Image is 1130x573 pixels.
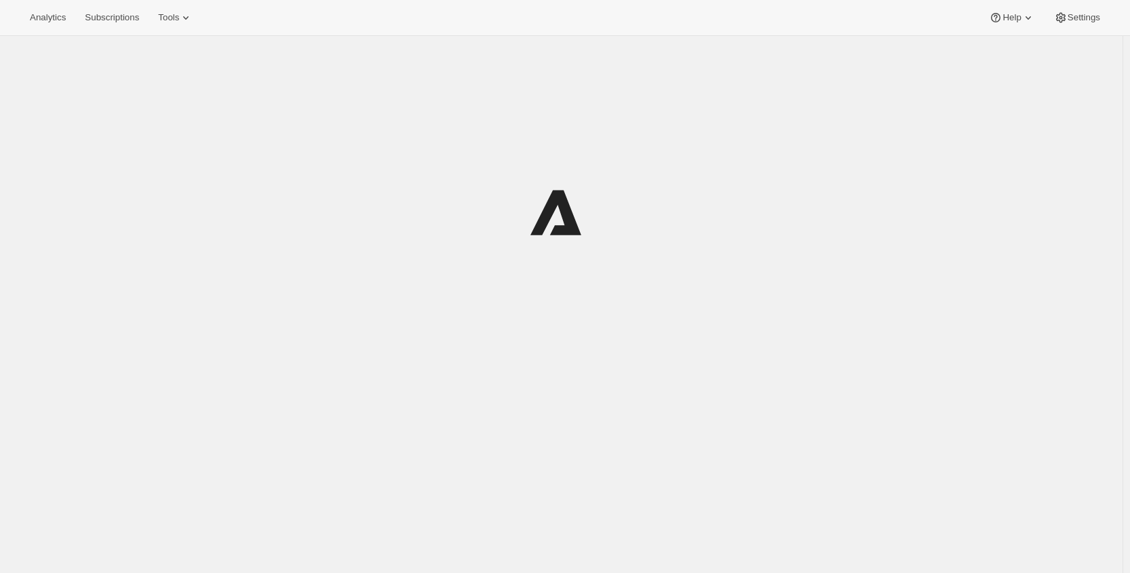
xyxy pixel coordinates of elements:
span: Analytics [30,12,66,23]
button: Help [981,8,1043,27]
span: Subscriptions [85,12,139,23]
span: Help [1002,12,1021,23]
button: Analytics [22,8,74,27]
button: Subscriptions [77,8,147,27]
button: Settings [1046,8,1108,27]
span: Settings [1068,12,1100,23]
button: Tools [150,8,201,27]
span: Tools [158,12,179,23]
